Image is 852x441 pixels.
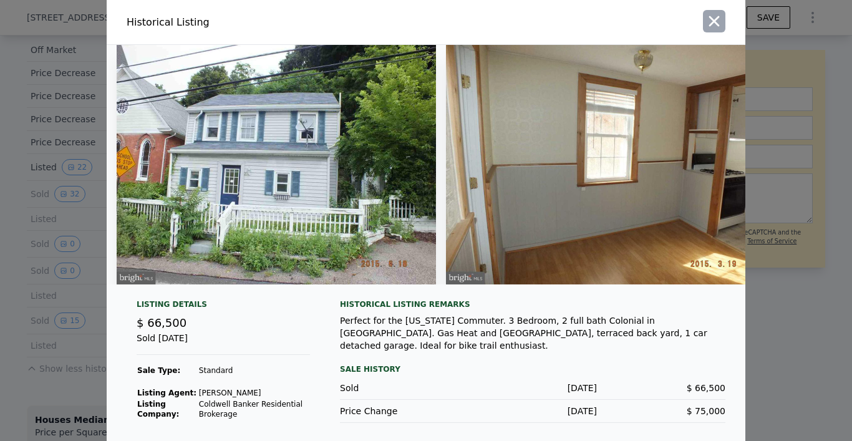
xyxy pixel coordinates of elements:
div: [DATE] [468,405,597,417]
span: $ 66,500 [137,316,186,329]
div: Historical Listing [127,15,421,30]
div: Sale History [340,362,725,377]
strong: Listing Company: [137,400,179,419]
div: Price Change [340,405,468,417]
img: Property Img [117,45,436,284]
div: Historical Listing remarks [340,299,725,309]
td: [PERSON_NAME] [198,387,310,399]
strong: Sale Type: [137,366,180,375]
td: Standard [198,365,310,376]
div: Sold [340,382,468,394]
td: Coldwell Banker Residential Brokerage [198,399,310,420]
div: [DATE] [468,382,597,394]
strong: Listing Agent: [137,389,196,397]
div: Perfect for the [US_STATE] Commuter. 3 Bedroom, 2 full bath Colonial in [GEOGRAPHIC_DATA]. Gas He... [340,314,725,352]
span: $ 75,000 [687,406,725,416]
span: $ 66,500 [687,383,725,393]
div: Sold [DATE] [137,332,310,355]
img: Property Img [446,45,765,284]
div: Listing Details [137,299,310,314]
